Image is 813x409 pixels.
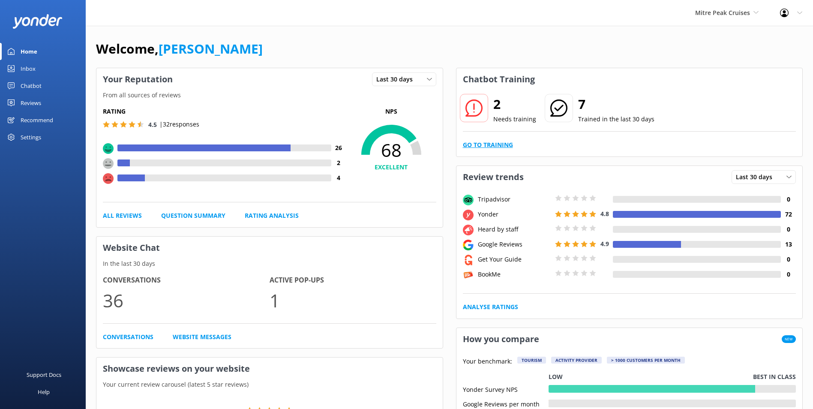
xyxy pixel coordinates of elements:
div: Help [38,383,50,400]
h4: 0 [781,270,796,279]
div: Recommend [21,111,53,129]
a: Rating Analysis [245,211,299,220]
span: 4.8 [600,210,609,218]
a: Analyse Ratings [463,302,518,312]
p: From all sources of reviews [96,90,443,100]
h3: Chatbot Training [456,68,541,90]
a: Go to Training [463,140,513,150]
div: Support Docs [27,366,61,383]
div: Reviews [21,94,41,111]
p: Your current review carousel (latest 5 star reviews) [96,380,443,389]
span: Mitre Peak Cruises [695,9,750,17]
h4: 2 [331,158,346,168]
a: All Reviews [103,211,142,220]
h3: How you compare [456,328,546,350]
h2: 7 [578,94,654,114]
h3: Showcase reviews on your website [96,358,443,380]
img: yonder-white-logo.png [13,14,62,28]
p: Low [549,372,563,382]
div: Inbox [21,60,36,77]
p: In the last 30 days [96,259,443,268]
h4: Active Pop-ups [270,275,436,286]
p: Your benchmark: [463,357,512,367]
div: BookMe [476,270,553,279]
div: Google Reviews per month [463,400,549,407]
span: New [782,335,796,343]
h3: Review trends [456,166,530,188]
a: Conversations [103,332,153,342]
p: 1 [270,286,436,315]
a: Website Messages [173,332,231,342]
p: Best in class [753,372,796,382]
span: 4.9 [600,240,609,248]
div: Home [21,43,37,60]
span: Last 30 days [376,75,418,84]
p: Trained in the last 30 days [578,114,654,124]
h4: 0 [781,255,796,264]
a: Question Summary [161,211,225,220]
div: Tourism [517,357,546,364]
div: Settings [21,129,41,146]
span: 68 [346,139,436,161]
h4: 0 [781,195,796,204]
p: Needs training [493,114,536,124]
div: Activity Provider [551,357,602,364]
div: > 1000 customers per month [607,357,685,364]
p: NPS [346,107,436,116]
div: Tripadvisor [476,195,553,204]
h4: 4 [331,173,346,183]
h3: Website Chat [96,237,443,259]
div: Yonder Survey NPS [463,385,549,393]
h4: 0 [781,225,796,234]
h4: 72 [781,210,796,219]
h4: 26 [331,143,346,153]
p: 36 [103,286,270,315]
h4: EXCELLENT [346,162,436,172]
h4: 13 [781,240,796,249]
p: | 32 responses [159,120,199,129]
h1: Welcome, [96,39,263,59]
h4: Conversations [103,275,270,286]
span: Last 30 days [736,172,777,182]
div: Get Your Guide [476,255,553,264]
div: Yonder [476,210,553,219]
h5: Rating [103,107,346,116]
div: Chatbot [21,77,42,94]
div: Heard by staff [476,225,553,234]
h2: 2 [493,94,536,114]
span: 4.5 [148,120,157,129]
h3: Your Reputation [96,68,179,90]
div: Google Reviews [476,240,553,249]
a: [PERSON_NAME] [159,40,263,57]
